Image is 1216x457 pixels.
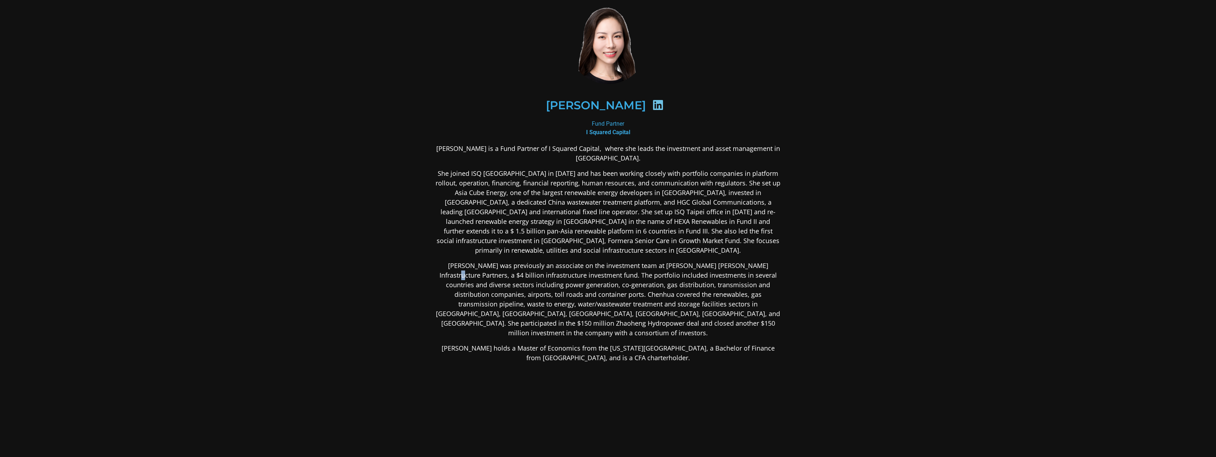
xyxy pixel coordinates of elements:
[435,261,781,338] p: [PERSON_NAME] was previously an associate on the investment team at [PERSON_NAME] [PERSON_NAME] I...
[435,343,781,363] p: [PERSON_NAME] holds a Master of Economics from the [US_STATE][GEOGRAPHIC_DATA], a Bachelor of Fin...
[586,129,630,136] b: I Squared Capital
[435,120,781,137] div: Fund Partner
[435,169,781,255] p: She joined ISQ [GEOGRAPHIC_DATA] in [DATE] and has been working closely with portfolio companies ...
[546,100,646,111] h2: [PERSON_NAME]
[435,144,781,163] p: [PERSON_NAME] is a Fund Partner of I Squared Capital, where she leads the investment and asset ma...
